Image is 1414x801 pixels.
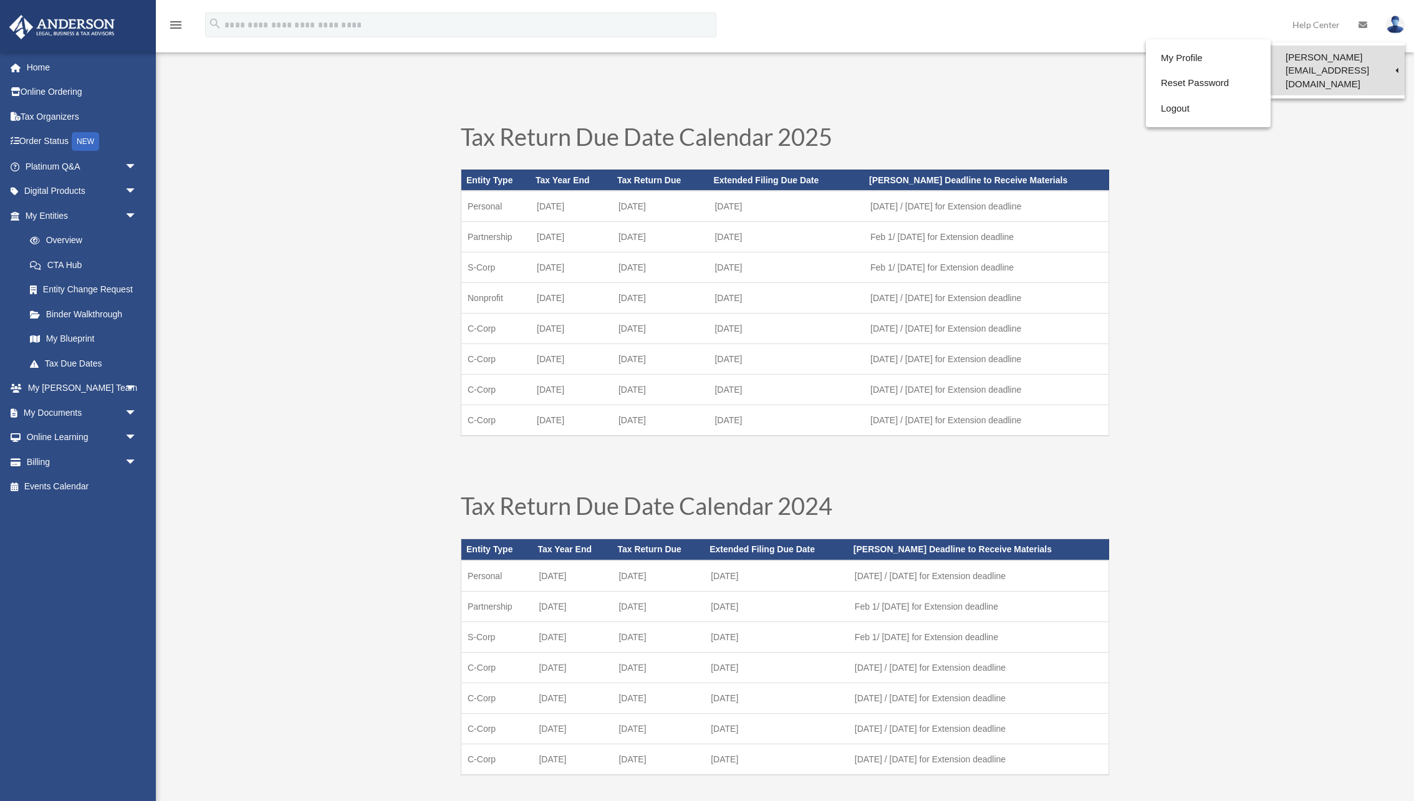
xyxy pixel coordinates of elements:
td: [DATE] [705,622,849,653]
td: [DATE] [532,744,612,775]
a: Billingarrow_drop_down [9,449,156,474]
td: Partnership [461,222,531,252]
td: C-Corp [461,375,531,405]
td: [DATE] [531,252,612,283]
td: [DATE] [532,714,612,744]
a: Order StatusNEW [9,129,156,155]
td: [DATE] [612,744,705,775]
a: Digital Productsarrow_drop_down [9,179,156,204]
span: arrow_drop_down [125,179,150,204]
td: [DATE] / [DATE] for Extension deadline [849,744,1109,775]
td: [DATE] [612,222,709,252]
td: C-Corp [461,405,531,436]
td: C-Corp [461,314,531,344]
td: [DATE] [705,714,849,744]
th: Tax Return Due [612,170,709,191]
td: [DATE] [708,252,864,283]
td: [DATE] [705,744,849,775]
span: arrow_drop_down [125,400,150,426]
a: Events Calendar [9,474,156,499]
td: [DATE] [708,191,864,222]
img: User Pic [1386,16,1405,34]
td: [DATE] [612,560,705,592]
td: [DATE] [612,683,705,714]
a: Overview [17,228,156,253]
td: [DATE] [612,252,709,283]
a: CTA Hub [17,252,156,277]
td: [DATE] [612,314,709,344]
td: C-Corp [461,653,533,683]
a: My Profile [1146,46,1271,71]
td: [DATE] [531,344,612,375]
a: My Documentsarrow_drop_down [9,400,156,425]
a: Home [9,55,156,80]
td: C-Corp [461,683,533,714]
a: My Entitiesarrow_drop_down [9,203,156,228]
td: S-Corp [461,252,531,283]
td: [DATE] / [DATE] for Extension deadline [849,683,1109,714]
td: [DATE] / [DATE] for Extension deadline [849,714,1109,744]
td: [DATE] / [DATE] for Extension deadline [849,560,1109,592]
td: [DATE] [612,283,709,314]
td: [DATE] [531,191,612,222]
td: [DATE] [708,405,864,436]
td: Feb 1/ [DATE] for Extension deadline [864,252,1109,283]
span: arrow_drop_down [125,449,150,475]
td: [DATE] [612,653,705,683]
span: arrow_drop_down [125,425,150,451]
td: [DATE] [532,683,612,714]
td: [DATE] [612,714,705,744]
a: My Blueprint [17,327,156,352]
a: Tax Due Dates [17,351,150,376]
th: [PERSON_NAME] Deadline to Receive Materials [864,170,1109,191]
td: C-Corp [461,744,533,775]
h1: Tax Return Due Date Calendar 2025 [461,125,1109,155]
div: NEW [72,132,99,151]
td: [DATE] / [DATE] for Extension deadline [864,375,1109,405]
td: [DATE] [612,622,705,653]
i: search [208,17,222,31]
td: [DATE] [532,592,612,622]
th: Entity Type [461,539,533,560]
span: arrow_drop_down [125,154,150,180]
td: [DATE] [532,560,612,592]
th: Extended Filing Due Date [705,539,849,560]
td: [DATE] [531,375,612,405]
td: [DATE] [612,375,709,405]
td: [DATE] [705,653,849,683]
td: Personal [461,191,531,222]
td: [DATE] [612,592,705,622]
td: [DATE] [531,405,612,436]
a: [PERSON_NAME][EMAIL_ADDRESS][DOMAIN_NAME] [1271,46,1405,95]
th: Tax Year End [532,539,612,560]
td: [DATE] / [DATE] for Extension deadline [864,314,1109,344]
td: [DATE] [708,375,864,405]
a: Online Learningarrow_drop_down [9,425,156,450]
td: [DATE] / [DATE] for Extension deadline [864,344,1109,375]
a: menu [168,22,183,32]
td: C-Corp [461,714,533,744]
td: [DATE] [612,191,709,222]
td: [DATE] [531,283,612,314]
td: [DATE] [612,405,709,436]
td: [DATE] / [DATE] for Extension deadline [864,283,1109,314]
img: Anderson Advisors Platinum Portal [6,15,118,39]
td: S-Corp [461,622,533,653]
td: [DATE] / [DATE] for Extension deadline [864,405,1109,436]
a: Online Ordering [9,80,156,105]
th: Entity Type [461,170,531,191]
td: [DATE] [532,622,612,653]
td: [DATE] [705,560,849,592]
td: Feb 1/ [DATE] for Extension deadline [849,592,1109,622]
td: Personal [461,560,533,592]
td: [DATE] / [DATE] for Extension deadline [864,191,1109,222]
a: Reset Password [1146,70,1271,96]
span: arrow_drop_down [125,376,150,401]
td: [DATE] [531,314,612,344]
a: Tax Organizers [9,104,156,129]
a: Logout [1146,96,1271,122]
a: Entity Change Request [17,277,156,302]
td: Feb 1/ [DATE] for Extension deadline [849,622,1109,653]
td: Partnership [461,592,533,622]
a: Platinum Q&Aarrow_drop_down [9,154,156,179]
